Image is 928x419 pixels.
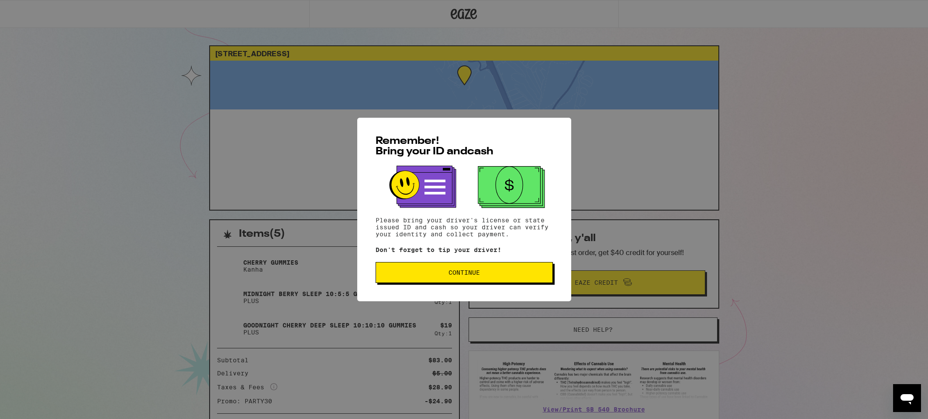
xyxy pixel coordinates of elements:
button: Continue [376,262,553,283]
iframe: Button to launch messaging window [893,384,921,412]
p: Don't forget to tip your driver! [376,246,553,253]
span: Remember! Bring your ID and cash [376,136,493,157]
span: Continue [448,269,480,276]
p: Please bring your driver's license or state issued ID and cash so your driver can verify your ide... [376,217,553,238]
